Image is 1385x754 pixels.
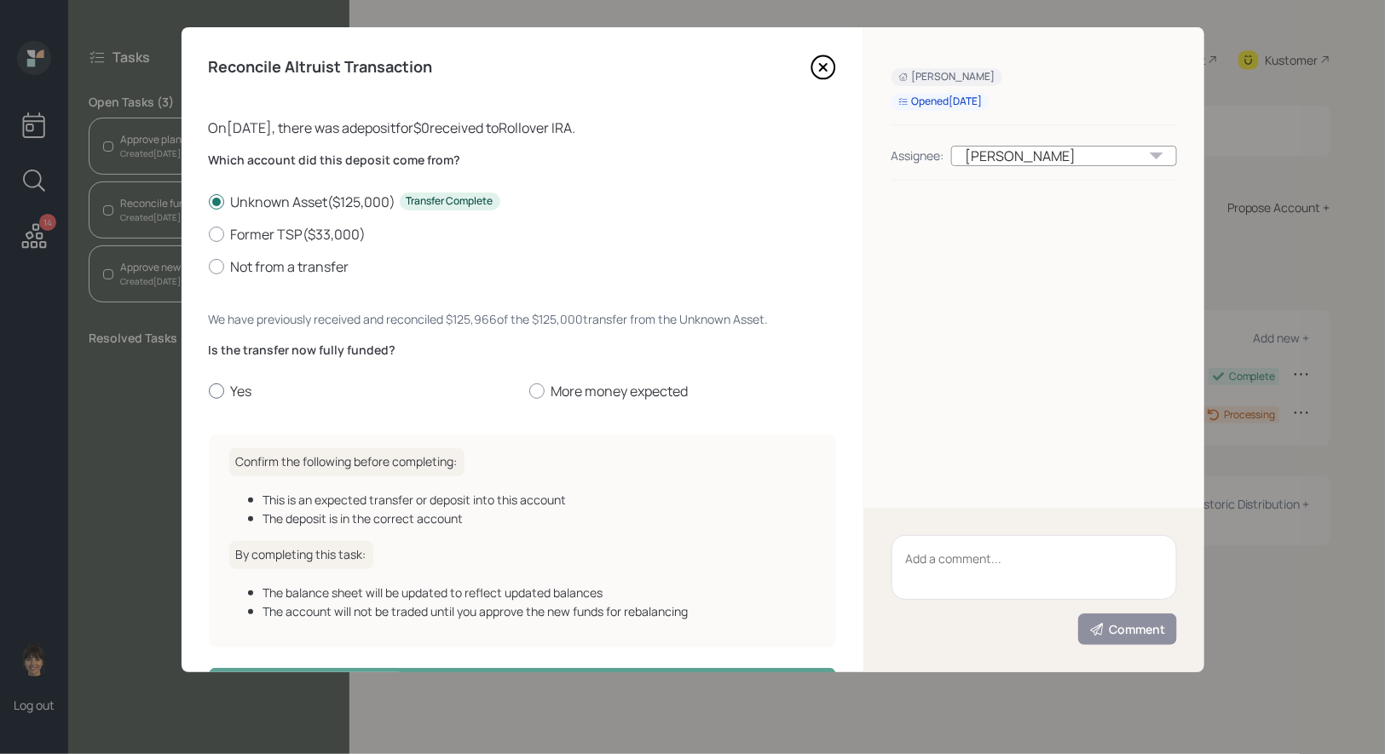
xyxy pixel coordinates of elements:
[209,257,836,276] label: Not from a transfer
[209,342,836,359] label: Is the transfer now fully funded?
[898,95,983,109] div: Opened [DATE]
[229,448,465,476] h6: Confirm the following before completing:
[1089,621,1166,638] div: Comment
[951,146,1177,166] div: [PERSON_NAME]
[407,194,493,209] div: Transfer Complete
[892,147,944,164] div: Assignee:
[209,58,433,77] h4: Reconcile Altruist Transaction
[209,310,836,328] div: We have previously received and reconciled $125,966 of the $125,000 transfer from the Unknown Ass...
[263,584,816,601] div: The balance sheet will be updated to reflect updated balances
[209,193,836,211] label: Unknown Asset ( $125,000 )
[209,152,836,169] label: Which account did this deposit come from?
[263,602,816,620] div: The account will not be traded until you approve the new funds for rebalancing
[209,118,836,138] div: On [DATE] , there was a deposit for $0 received to Rollover IRA .
[263,509,816,527] div: The deposit is in the correct account
[529,382,836,400] label: More money expected
[1078,613,1177,645] button: Comment
[898,70,995,84] div: [PERSON_NAME]
[209,225,836,244] label: Former TSP ( $33,000 )
[229,541,373,569] h6: By completing this task:
[263,491,816,509] div: This is an expected transfer or deposit into this account
[209,382,516,400] label: Yes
